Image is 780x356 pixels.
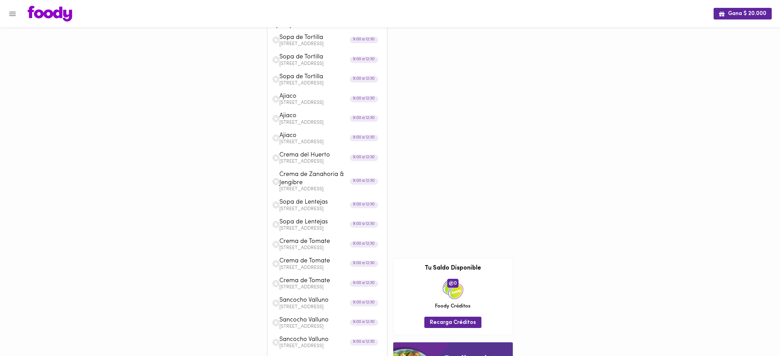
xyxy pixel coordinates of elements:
img: foody-creditos.png [449,281,454,286]
p: [STREET_ADDRESS] [280,61,382,66]
p: [STREET_ADDRESS] [280,265,382,270]
p: [STREET_ADDRESS] [280,187,382,192]
div: 9:00 a 12:30 [350,96,378,102]
img: dish.png [272,95,280,103]
div: 9:00 a 12:30 [350,154,378,161]
img: dish.png [272,280,280,287]
span: Foody Créditos [435,303,471,310]
div: 9:00 a 12:30 [350,339,378,345]
img: dish.png [272,76,280,83]
div: 9:00 a 12:30 [350,300,378,306]
span: Crema del Huerto [280,151,358,159]
p: [STREET_ADDRESS] [280,100,382,105]
div: 9:00 a 12:30 [350,221,378,228]
img: dish.png [272,221,280,228]
span: Gana $ 20.000 [719,11,766,17]
button: Menu [4,5,21,22]
span: Sopa de Tortilla [280,34,358,42]
div: 9:00 a 12:30 [350,261,378,267]
p: [STREET_ADDRESS] [280,120,382,125]
span: Sancocho Valluno [280,336,358,344]
span: Crema de Tomate [280,277,358,285]
p: [STREET_ADDRESS] [280,159,382,164]
p: [STREET_ADDRESS] [280,324,382,329]
img: dish.png [272,178,280,185]
span: Sopa de Lentejas [280,218,358,226]
span: Sancocho Valluno [280,316,358,324]
div: 9:00 a 12:30 [350,56,378,63]
div: 9:00 a 12:30 [350,178,378,184]
p: [STREET_ADDRESS] [280,140,382,145]
div: 9:00 a 12:30 [350,241,378,247]
span: Sopa de Tortilla [280,53,358,61]
p: [STREET_ADDRESS] [280,207,382,211]
button: Recarga Créditos [424,317,481,328]
span: Ajiaco [280,112,358,120]
iframe: Messagebird Livechat Widget [740,316,773,349]
img: dish.png [272,134,280,142]
img: dish.png [272,201,280,209]
p: [STREET_ADDRESS] [280,226,382,231]
p: [STREET_ADDRESS] [280,246,382,250]
img: dish.png [272,154,280,162]
img: dish.png [272,299,280,307]
div: 9:00 a 12:30 [350,280,378,287]
div: 9:00 a 12:30 [350,37,378,43]
div: 9:00 a 12:30 [350,319,378,326]
img: logo.png [28,6,72,22]
span: Sancocho Valluno [280,297,358,304]
img: dish.png [272,241,280,248]
div: 9:00 a 12:30 [350,135,378,141]
div: 9:00 a 12:30 [350,202,378,208]
div: 9:00 a 12:30 [350,115,378,122]
img: credits-package.png [443,279,463,299]
span: Ajiaco [280,93,358,100]
span: Ajiaco [280,132,358,140]
p: [STREET_ADDRESS] [280,81,382,86]
span: Sopa de Lentejas [280,198,358,206]
h3: Tu Saldo Disponible [398,265,508,272]
span: 0 [447,279,459,288]
img: dish.png [272,36,280,44]
img: dish.png [272,56,280,64]
p: [STREET_ADDRESS] [280,285,382,290]
span: Recarga Créditos [430,319,476,326]
img: dish.png [272,319,280,326]
button: Gana $ 20.000 [714,8,772,19]
div: 9:00 a 12:30 [350,76,378,83]
span: Sopa de Tortilla [280,73,358,81]
span: Crema de Zanahoria & Jengibre [280,171,358,187]
p: [STREET_ADDRESS] [280,305,382,310]
p: [STREET_ADDRESS] [280,42,382,46]
span: Crema de Tomate [280,257,358,265]
img: dish.png [272,339,280,346]
span: Crema de Tomate [280,238,358,246]
img: dish.png [272,260,280,268]
p: [STREET_ADDRESS] [280,344,382,348]
img: dish.png [272,115,280,122]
